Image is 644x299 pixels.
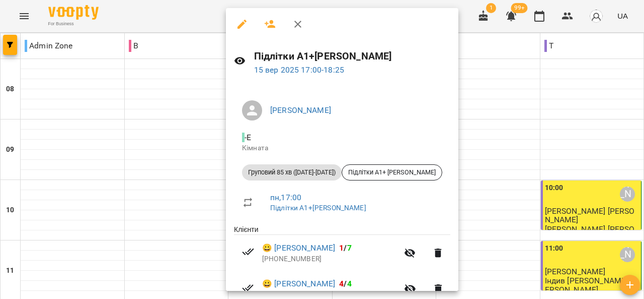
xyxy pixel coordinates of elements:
span: 4 [347,279,352,288]
span: 4 [339,279,344,288]
span: - E [242,133,253,142]
a: Підлітки А1+[PERSON_NAME] [270,204,366,212]
span: 7 [347,243,352,253]
div: Підлітки А1+ [PERSON_NAME] [342,164,442,181]
b: / [339,279,351,288]
a: 😀 [PERSON_NAME] [262,278,335,290]
a: 15 вер 2025 17:00-18:25 [254,65,344,75]
svg: Візит сплачено [242,246,254,258]
b: / [339,243,351,253]
a: пн , 17:00 [270,193,301,202]
a: 😀 [PERSON_NAME] [262,242,335,254]
svg: Візит сплачено [242,282,254,294]
p: [PHONE_NUMBER] [262,254,398,264]
h6: Підлітки А1+[PERSON_NAME] [254,48,450,64]
span: Груповий 85 хв ([DATE]-[DATE]) [242,168,342,177]
span: Підлітки А1+ [PERSON_NAME] [342,168,442,177]
span: 1 [339,243,344,253]
p: Кімната [242,143,442,153]
a: [PERSON_NAME] [270,105,331,115]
